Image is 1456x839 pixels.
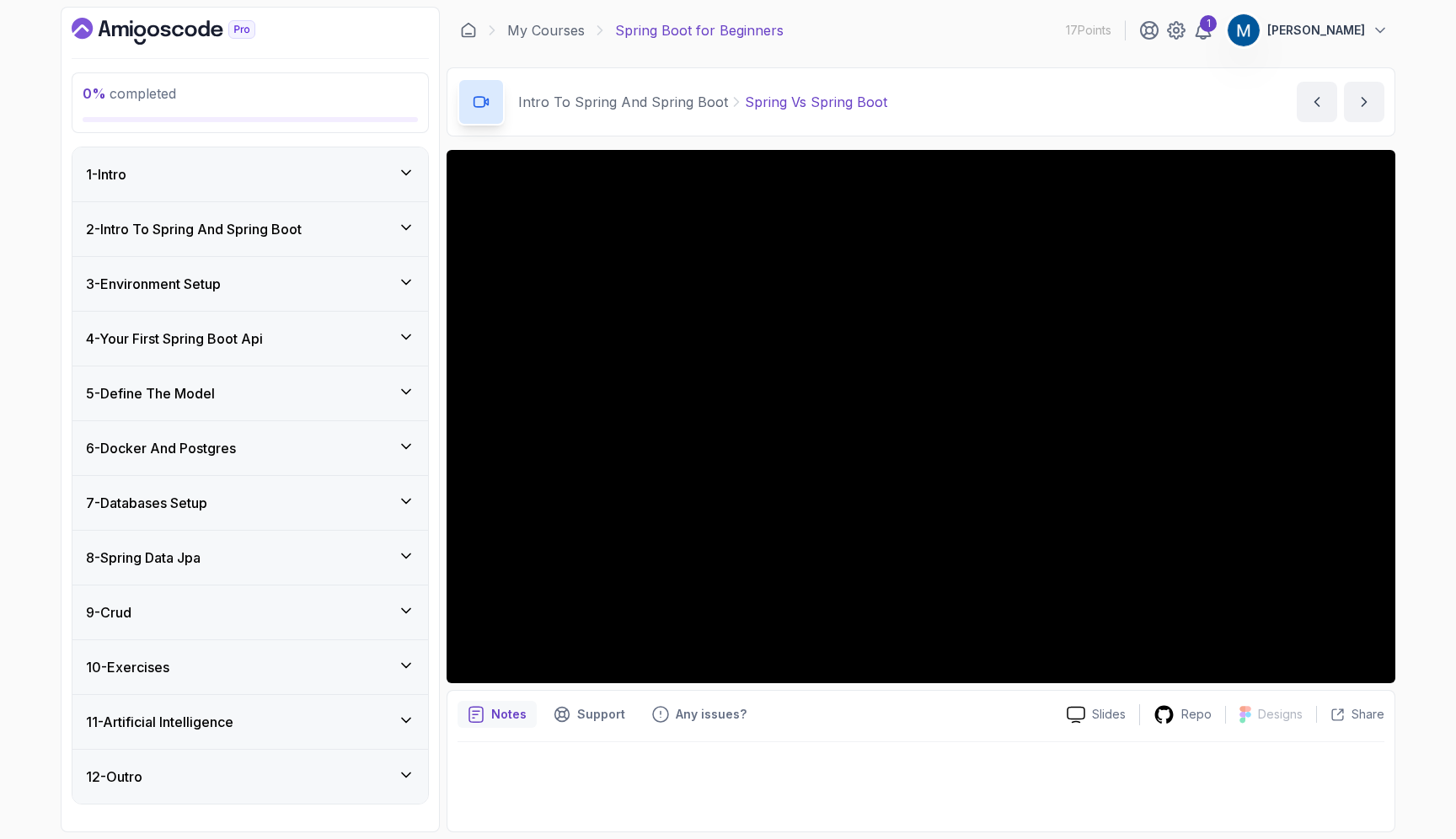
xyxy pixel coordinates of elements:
h3: 8 - Spring Data Jpa [86,548,201,568]
img: user profile image [1228,14,1260,46]
span: 0 % [83,85,106,102]
button: 10-Exercises [72,640,428,694]
p: Notes [491,706,527,723]
p: Spring Boot for Beginners [615,20,784,40]
h3: 11 - Artificial Intelligence [86,712,233,732]
p: Share [1352,706,1384,723]
button: 12-Outro [72,750,428,804]
p: Repo [1181,706,1212,723]
button: 7-Databases Setup [72,476,428,530]
button: Share [1316,706,1384,723]
h3: 3 - Environment Setup [86,274,221,294]
h3: 10 - Exercises [86,657,169,677]
button: next content [1344,82,1384,122]
a: 1 [1193,20,1213,40]
h3: 1 - Intro [86,164,126,184]
span: completed [83,85,176,102]
a: Dashboard [72,18,294,45]
h3: 4 - Your First Spring Boot Api [86,329,263,349]
h3: 2 - Intro To Spring And Spring Boot [86,219,302,239]
p: Intro To Spring And Spring Boot [518,92,728,112]
button: 6-Docker And Postgres [72,421,428,475]
button: notes button [458,701,537,728]
h3: 6 - Docker And Postgres [86,438,236,458]
p: 17 Points [1066,22,1111,39]
h3: 12 - Outro [86,767,142,787]
a: Repo [1140,704,1225,725]
iframe: 1 - Spring vs Spring Boot [447,150,1395,683]
a: Slides [1053,706,1139,724]
button: Feedback button [642,701,757,728]
button: 9-Crud [72,585,428,639]
p: Any issues? [676,706,747,723]
button: 5-Define The Model [72,366,428,420]
button: 8-Spring Data Jpa [72,531,428,585]
div: 1 [1200,15,1217,32]
a: Dashboard [460,22,477,39]
button: user profile image[PERSON_NAME] [1227,13,1389,47]
p: Spring Vs Spring Boot [745,92,887,112]
button: 2-Intro To Spring And Spring Boot [72,202,428,256]
button: previous content [1297,82,1337,122]
h3: 5 - Define The Model [86,383,215,403]
p: [PERSON_NAME] [1267,22,1365,39]
p: Designs [1258,706,1303,723]
button: 11-Artificial Intelligence [72,695,428,749]
p: Support [577,706,625,723]
a: My Courses [507,20,585,40]
h3: 7 - Databases Setup [86,493,207,513]
button: Support button [543,701,635,728]
h3: 9 - Crud [86,602,131,623]
p: Slides [1092,706,1126,723]
button: 4-Your First Spring Boot Api [72,312,428,366]
button: 3-Environment Setup [72,257,428,311]
button: 1-Intro [72,147,428,201]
